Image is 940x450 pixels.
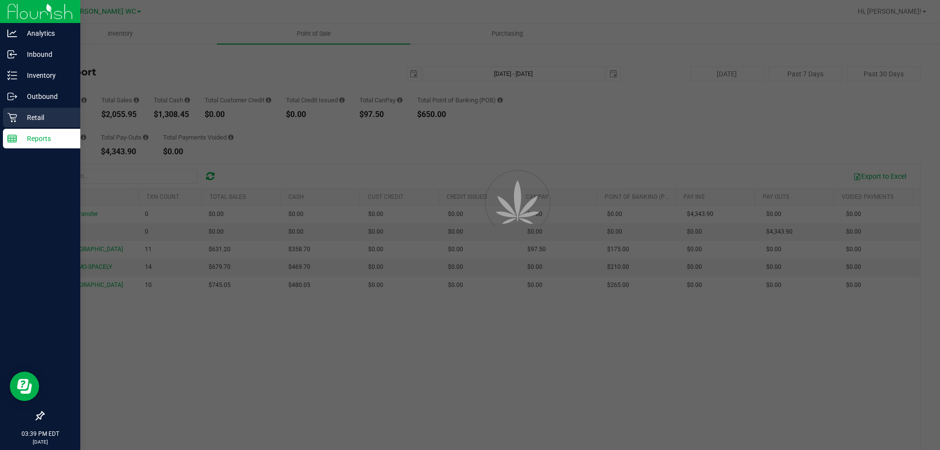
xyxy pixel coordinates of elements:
[17,70,76,81] p: Inventory
[17,91,76,102] p: Outbound
[17,48,76,60] p: Inbound
[17,112,76,123] p: Retail
[7,92,17,101] inline-svg: Outbound
[10,372,39,401] iframe: Resource center
[7,71,17,80] inline-svg: Inventory
[4,429,76,438] p: 03:39 PM EDT
[7,28,17,38] inline-svg: Analytics
[4,438,76,446] p: [DATE]
[17,133,76,144] p: Reports
[7,113,17,122] inline-svg: Retail
[7,134,17,143] inline-svg: Reports
[7,49,17,59] inline-svg: Inbound
[17,27,76,39] p: Analytics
